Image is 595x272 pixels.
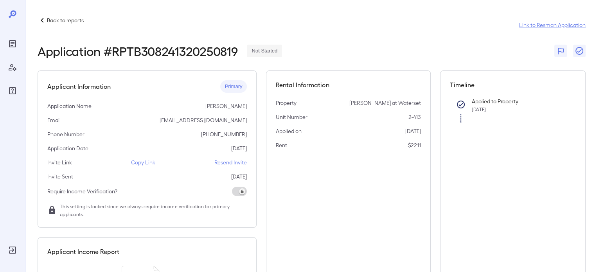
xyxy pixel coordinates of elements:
span: Not Started [247,47,282,55]
p: Copy Link [131,159,155,166]
p: [PERSON_NAME] [205,102,247,110]
p: Require Income Verification? [47,187,117,195]
p: [PHONE_NUMBER] [201,130,247,138]
p: Email [47,116,61,124]
p: [DATE] [405,127,421,135]
h2: Application # RPTB308241320250819 [38,44,237,58]
p: Invite Sent [47,173,73,180]
span: This setting is locked since we always require income verification for primary applicants. [60,202,247,218]
h5: Applicant Information [47,82,111,91]
p: Resend Invite [214,159,247,166]
p: Applied on [276,127,302,135]
p: Invite Link [47,159,72,166]
div: FAQ [6,85,19,97]
button: Flag Report [554,45,567,57]
h5: Rental Information [276,80,421,90]
p: 2-413 [408,113,421,121]
div: Reports [6,38,19,50]
div: Manage Users [6,61,19,74]
p: Unit Number [276,113,307,121]
p: Back to reports [47,16,84,24]
h5: Timeline [450,80,576,90]
p: Property [276,99,297,107]
p: Rent [276,141,287,149]
p: Applied to Property [472,97,563,105]
p: [PERSON_NAME] at Waterset [349,99,421,107]
p: Application Date [47,144,88,152]
p: $2211 [408,141,421,149]
button: Close Report [573,45,586,57]
p: [DATE] [231,144,247,152]
a: Link to Resman Application [519,21,586,29]
div: Log Out [6,244,19,256]
p: [DATE] [231,173,247,180]
p: [EMAIL_ADDRESS][DOMAIN_NAME] [160,116,247,124]
span: [DATE] [472,106,486,112]
span: Primary [220,83,247,90]
p: Application Name [47,102,92,110]
p: Phone Number [47,130,84,138]
h5: Applicant Income Report [47,247,119,256]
